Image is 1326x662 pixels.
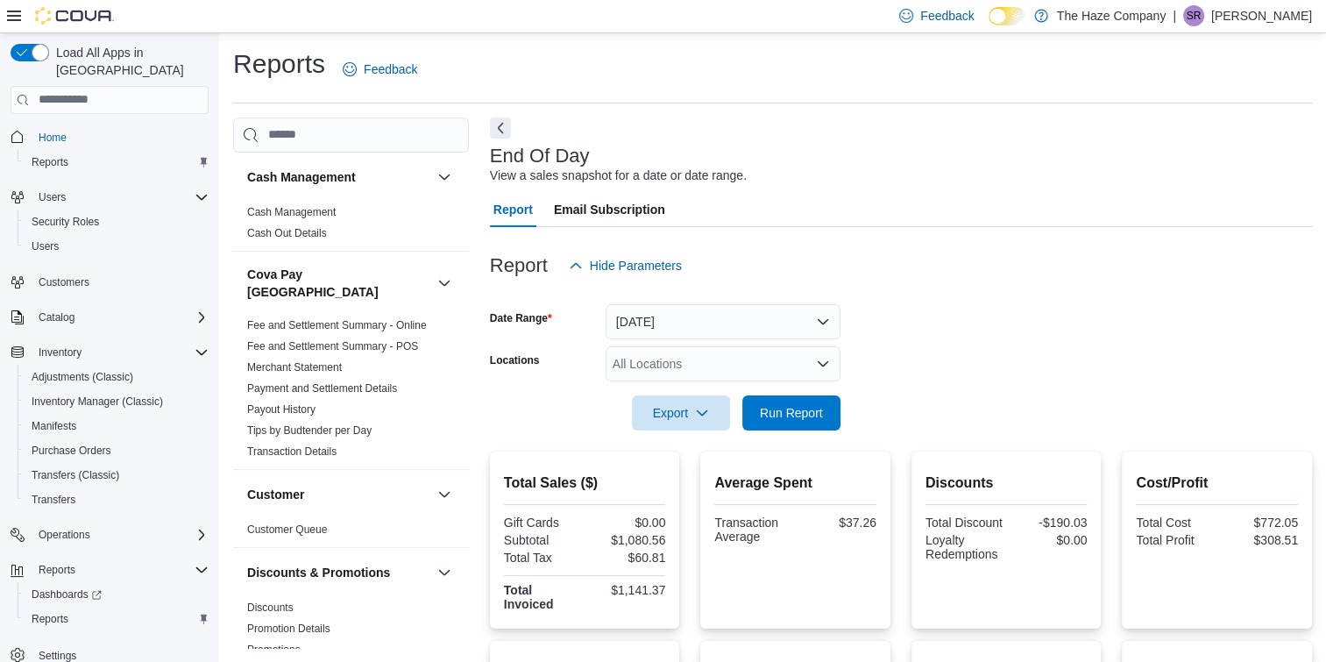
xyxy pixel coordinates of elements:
span: Customers [32,271,209,293]
span: Catalog [39,310,74,324]
span: Dashboards [32,587,102,601]
div: Total Profit [1136,533,1213,547]
strong: Total Invoiced [504,583,554,611]
div: Loyalty Redemptions [925,533,1003,561]
button: Manifests [18,414,216,438]
div: Transaction Average [714,516,791,544]
div: $0.00 [1010,533,1087,547]
button: Export [632,395,730,431]
a: Dashboards [18,582,216,607]
a: Tips by Budtender per Day [247,424,372,437]
label: Locations [490,353,540,367]
img: Cova [35,7,114,25]
span: Tips by Budtender per Day [247,424,372,438]
a: Customers [32,272,96,293]
button: Reports [4,558,216,582]
button: Adjustments (Classic) [18,365,216,389]
span: Adjustments (Classic) [25,367,209,388]
h2: Cost/Profit [1136,473,1298,494]
button: Catalog [32,307,82,328]
span: Inventory Manager (Classic) [32,395,163,409]
a: Payout History [247,403,316,416]
a: Fee and Settlement Summary - Online [247,319,427,331]
span: Promotion Details [247,622,330,636]
a: Transfers (Classic) [25,465,126,486]
button: Security Roles [18,210,216,234]
a: Security Roles [25,211,106,232]
a: Manifests [25,416,83,437]
button: Home [4,125,216,150]
span: Manifests [32,419,76,433]
a: Customer Queue [247,523,327,536]
span: Purchase Orders [32,444,111,458]
label: Date Range [490,311,552,325]
span: Reports [32,155,68,169]
span: Fee and Settlement Summary - Online [247,318,427,332]
button: Cash Management [247,168,430,186]
button: Cova Pay [GEOGRAPHIC_DATA] [247,266,430,301]
button: Reports [18,607,216,631]
div: $37.26 [799,516,876,530]
h3: End Of Day [490,146,590,167]
span: Catalog [32,307,209,328]
p: [PERSON_NAME] [1211,5,1312,26]
span: Transfers (Classic) [32,468,119,482]
p: The Haze Company [1057,5,1166,26]
span: Dark Mode [989,25,989,26]
div: Total Discount [925,516,1003,530]
h3: Cash Management [247,168,356,186]
h3: Discounts & Promotions [247,564,390,581]
button: Cova Pay [GEOGRAPHIC_DATA] [434,273,455,294]
div: $1,141.37 [588,583,665,597]
span: Security Roles [32,215,99,229]
span: Report [493,192,533,227]
a: Inventory Manager (Classic) [25,391,170,412]
a: Promotion Details [247,623,330,635]
span: Feedback [364,61,417,78]
span: Inventory [32,342,209,363]
span: Inventory Manager (Classic) [25,391,209,412]
span: Feedback [920,7,974,25]
span: Run Report [760,404,823,422]
span: Payout History [247,402,316,416]
span: SR [1187,5,1202,26]
span: Reports [25,152,209,173]
button: Inventory Manager (Classic) [18,389,216,414]
div: $772.05 [1221,516,1298,530]
button: Next [490,117,511,139]
div: Total Tax [504,551,581,565]
span: Fee and Settlement Summary - POS [247,339,418,353]
span: Security Roles [25,211,209,232]
span: Transfers (Classic) [25,465,209,486]
button: Inventory [32,342,89,363]
div: $60.81 [588,551,665,565]
a: Discounts [247,601,294,614]
span: Reports [39,563,75,577]
span: Operations [32,524,209,545]
a: Payment and Settlement Details [247,382,397,395]
button: Customer [434,484,455,505]
a: Users [25,236,66,257]
span: Hide Parameters [590,257,682,274]
span: Transfers [25,489,209,510]
span: Users [32,239,59,253]
button: Customer [247,486,430,503]
span: Inventory [39,345,82,359]
div: Cash Management [233,202,469,251]
div: Shay Richards [1183,5,1204,26]
button: Inventory [4,340,216,365]
span: Customer Queue [247,523,327,537]
button: Operations [4,523,216,547]
a: Reports [25,609,75,630]
a: Reports [25,152,75,173]
span: Reports [32,612,68,626]
span: Users [32,187,209,208]
a: Feedback [336,52,424,87]
span: Email Subscription [554,192,665,227]
button: Catalog [4,305,216,330]
button: Hide Parameters [562,248,689,283]
a: Promotions [247,644,301,656]
button: Transfers (Classic) [18,463,216,488]
span: Reports [25,609,209,630]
